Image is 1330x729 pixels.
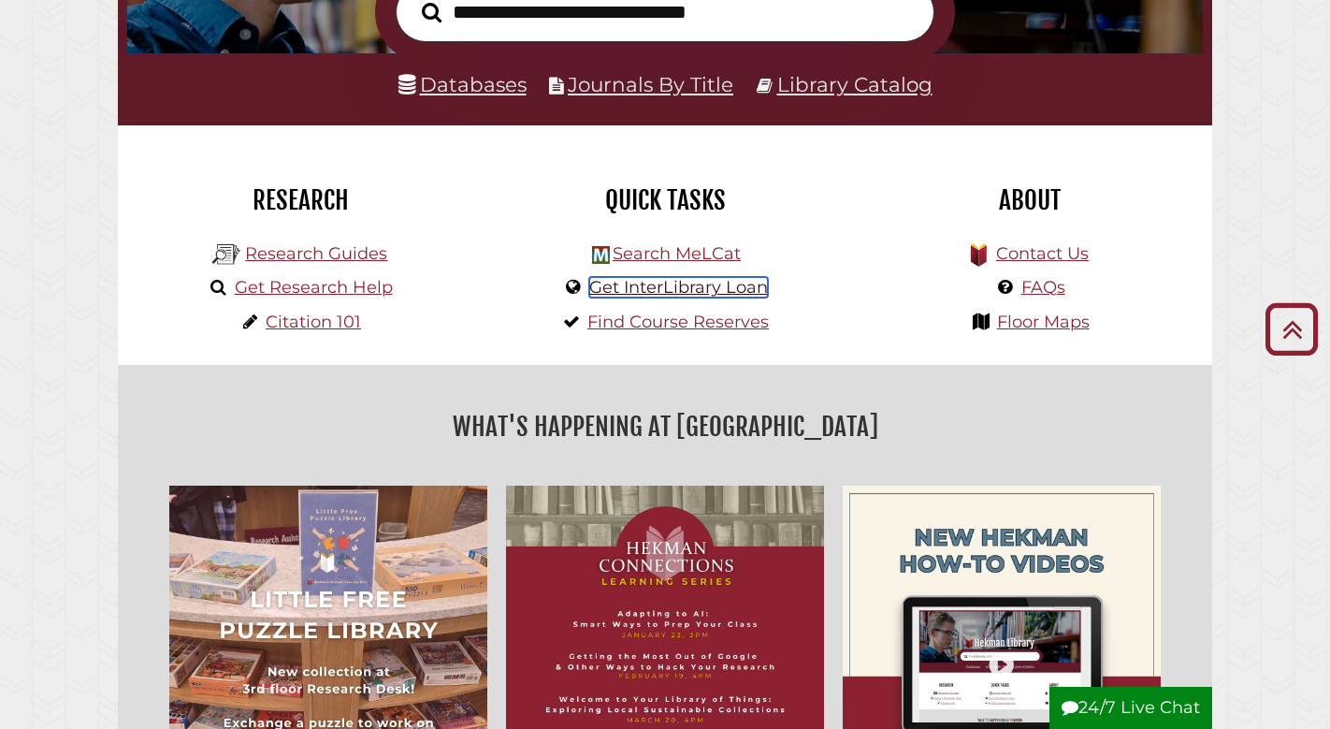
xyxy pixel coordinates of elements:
a: Citation 101 [266,312,361,332]
h2: What's Happening at [GEOGRAPHIC_DATA] [132,405,1198,448]
img: Hekman Library Logo [212,241,240,269]
h2: About [861,184,1198,216]
a: Get InterLibrary Loan [589,277,768,298]
a: FAQs [1021,277,1065,298]
a: Search MeLCat [613,243,741,264]
a: Library Catalog [777,72,932,96]
a: Find Course Reserves [587,312,769,332]
i: Search [422,2,441,23]
a: Floor Maps [997,312,1090,332]
img: Hekman Library Logo [592,246,610,264]
a: Get Research Help [235,277,393,298]
a: Back to Top [1258,313,1325,344]
h2: Research [132,184,469,216]
a: Research Guides [245,243,387,264]
a: Contact Us [996,243,1089,264]
a: Databases [398,72,527,96]
a: Journals By Title [568,72,733,96]
h2: Quick Tasks [497,184,833,216]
